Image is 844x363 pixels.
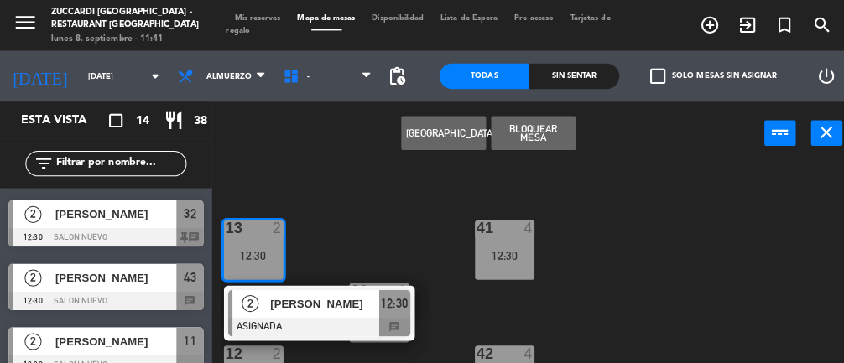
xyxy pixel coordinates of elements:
[55,329,175,346] span: [PERSON_NAME]
[34,152,54,172] i: filter_list
[383,65,403,86] span: pending_actions
[766,15,786,35] i: turned_in_not
[223,218,224,233] div: 13
[524,63,612,88] div: Sin sentar
[224,14,286,22] span: Mis reservas
[182,201,194,221] span: 32
[729,15,749,35] i: exit_to_app
[268,292,375,309] span: [PERSON_NAME]
[518,218,528,233] div: 4
[13,10,38,40] button: menu
[54,153,184,171] input: Filtrar por nombre...
[239,292,256,309] span: 2
[134,110,148,129] span: 14
[13,10,38,35] i: menu
[471,218,472,233] div: 41
[105,109,125,129] i: crop_square
[55,266,175,283] span: [PERSON_NAME]
[501,14,556,22] span: Pre-acceso
[224,14,604,34] span: Tarjetas de regalo
[802,119,833,144] button: close
[304,71,306,80] span: -
[807,65,827,86] i: power_settings_new
[471,342,472,357] div: 42
[269,342,279,357] div: 2
[692,15,712,35] i: add_circle_outline
[204,71,249,80] span: Almuerzo
[470,247,529,259] div: 12:30
[8,109,121,129] div: Esta vista
[435,63,524,88] div: Todas
[393,280,404,295] div: 6
[347,280,348,295] div: 22
[162,109,182,129] i: restaurant
[24,267,41,283] span: 2
[143,65,164,86] i: arrow_drop_down
[191,110,205,129] span: 38
[762,121,782,141] i: power_input
[286,14,360,22] span: Mapa de mesas
[377,290,404,310] span: 12:30
[428,14,501,22] span: Lista de Espera
[643,68,658,83] span: check_box_outline_blank
[24,204,41,220] span: 2
[643,68,768,83] label: Solo mesas sin asignar
[269,218,279,233] div: 2
[182,264,194,284] span: 43
[808,121,828,141] i: close
[223,342,224,357] div: 12
[803,15,823,35] i: search
[50,32,199,44] div: lunes 8. septiembre - 11:41
[360,14,428,22] span: Disponibilidad
[55,203,175,220] span: [PERSON_NAME]
[50,6,199,31] div: Zuccardi [GEOGRAPHIC_DATA] - Restaurant [GEOGRAPHIC_DATA]
[486,115,570,148] button: Bloquear Mesa
[397,115,481,148] button: [GEOGRAPHIC_DATA]
[221,247,280,259] div: 12:30
[518,342,528,357] div: 4
[24,329,41,346] span: 2
[182,327,194,347] span: 11
[756,119,787,144] button: power_input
